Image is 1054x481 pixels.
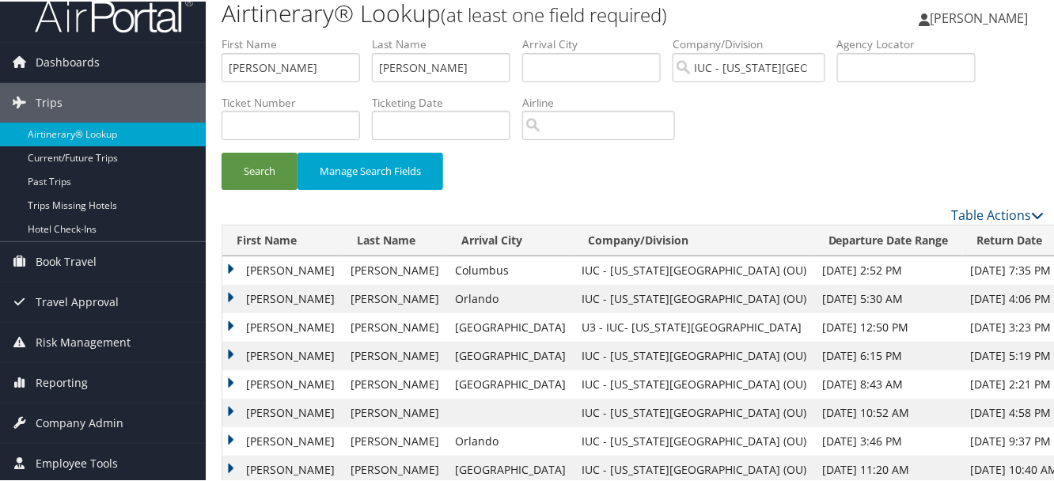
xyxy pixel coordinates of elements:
label: First Name [222,35,372,51]
td: [PERSON_NAME] [343,340,447,369]
td: [GEOGRAPHIC_DATA] [447,340,574,369]
td: [PERSON_NAME] [222,369,343,397]
label: Last Name [372,35,522,51]
span: Dashboards [36,41,100,81]
span: Travel Approval [36,281,119,320]
button: Search [222,151,298,188]
td: IUC - [US_STATE][GEOGRAPHIC_DATA] (OU) [574,283,814,312]
td: [DATE] 6:15 PM [814,340,963,369]
td: [DATE] 8:43 AM [814,369,963,397]
label: Agency Locator [837,35,988,51]
td: [PERSON_NAME] [343,397,447,426]
td: [GEOGRAPHIC_DATA] [447,312,574,340]
td: [PERSON_NAME] [343,283,447,312]
td: IUC - [US_STATE][GEOGRAPHIC_DATA] (OU) [574,397,814,426]
span: Reporting [36,362,88,401]
th: Departure Date Range: activate to sort column ascending [814,224,963,255]
a: Table Actions [952,205,1045,222]
td: [DATE] 12:50 PM [814,312,963,340]
label: Arrival City [522,35,673,51]
label: Airline [522,93,687,109]
button: Manage Search Fields [298,151,443,188]
td: [PERSON_NAME] [343,312,447,340]
td: [DATE] 2:52 PM [814,255,963,283]
td: [PERSON_NAME] [222,283,343,312]
td: IUC - [US_STATE][GEOGRAPHIC_DATA] (OU) [574,426,814,454]
label: Ticket Number [222,93,372,109]
td: Orlando [447,426,574,454]
th: Last Name: activate to sort column ascending [343,224,447,255]
span: Risk Management [36,321,131,361]
td: [PERSON_NAME] [222,312,343,340]
td: [PERSON_NAME] [222,426,343,454]
td: IUC - [US_STATE][GEOGRAPHIC_DATA] (OU) [574,340,814,369]
td: [DATE] 10:52 AM [814,397,963,426]
td: Columbus [447,255,574,283]
th: Arrival City: activate to sort column ascending [447,224,574,255]
td: [DATE] 3:46 PM [814,426,963,454]
td: [PERSON_NAME] [222,255,343,283]
td: [GEOGRAPHIC_DATA] [447,369,574,397]
span: Book Travel [36,240,97,280]
span: Trips [36,81,63,121]
td: IUC - [US_STATE][GEOGRAPHIC_DATA] (OU) [574,255,814,283]
span: [PERSON_NAME] [931,8,1029,25]
td: IUC - [US_STATE][GEOGRAPHIC_DATA] (OU) [574,369,814,397]
label: Ticketing Date [372,93,522,109]
td: [PERSON_NAME] [343,426,447,454]
td: [PERSON_NAME] [343,369,447,397]
th: Company/Division [574,224,814,255]
td: U3 - IUC- [US_STATE][GEOGRAPHIC_DATA] [574,312,814,340]
span: Company Admin [36,402,123,441]
td: [PERSON_NAME] [222,340,343,369]
td: [DATE] 5:30 AM [814,283,963,312]
label: Company/Division [673,35,837,51]
th: First Name: activate to sort column ascending [222,224,343,255]
td: Orlando [447,283,574,312]
td: [PERSON_NAME] [343,255,447,283]
td: [PERSON_NAME] [222,397,343,426]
